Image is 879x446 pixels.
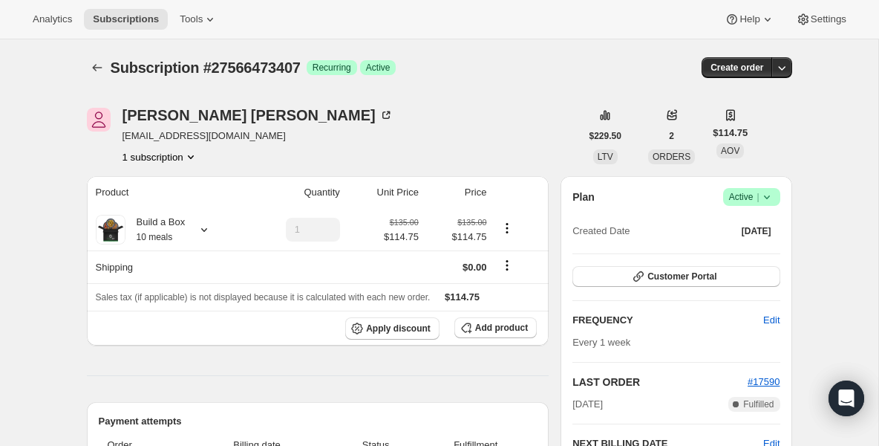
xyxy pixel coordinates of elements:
[495,220,519,236] button: Product actions
[763,313,780,328] span: Edit
[669,130,674,142] span: 2
[345,317,439,340] button: Apply discount
[99,414,537,429] h2: Payment attempts
[454,317,537,338] button: Add product
[463,262,487,273] span: $0.00
[87,176,246,209] th: Product
[475,322,528,334] span: Add product
[572,190,595,204] h2: Plan
[721,146,739,156] span: AOV
[96,292,431,303] span: Sales tax (if applicable) is not displayed because it is calculated with each new order.
[811,13,846,25] span: Settings
[122,108,393,123] div: [PERSON_NAME] [PERSON_NAME]
[754,308,788,332] button: Edit
[125,215,186,245] div: Build a Box
[748,375,780,390] button: #17590
[572,397,603,412] span: [DATE]
[495,257,519,274] button: Shipping actions
[93,13,159,25] span: Subscriptions
[598,152,613,162] span: LTV
[87,57,108,78] button: Subscriptions
[572,266,780,287] button: Customer Portal
[180,13,203,25] span: Tools
[581,126,630,146] button: $229.50
[87,251,246,283] th: Shipping
[366,323,431,334] span: Apply discount
[246,176,344,209] th: Quantity
[33,13,72,25] span: Analytics
[572,337,630,348] span: Every 1 week
[757,191,759,203] span: |
[366,62,391,74] span: Active
[733,221,780,242] button: [DATE]
[423,176,491,209] th: Price
[137,232,173,242] small: 10 meals
[729,190,774,204] span: Active
[653,152,690,162] span: ORDERS
[743,398,774,410] span: Fulfilled
[647,271,716,282] span: Customer Portal
[457,218,486,227] small: $135.00
[748,376,780,387] a: #17590
[390,218,419,227] small: $135.00
[710,62,763,74] span: Create order
[742,225,771,237] span: [DATE]
[589,130,621,142] span: $229.50
[702,57,772,78] button: Create order
[313,62,351,74] span: Recurring
[572,224,630,239] span: Created Date
[122,129,393,143] span: [EMAIL_ADDRESS][DOMAIN_NAME]
[713,126,748,140] span: $114.75
[445,291,480,303] span: $114.75
[716,9,783,30] button: Help
[96,215,125,245] img: product img
[572,313,763,328] h2: FREQUENCY
[660,126,683,146] button: 2
[171,9,226,30] button: Tools
[787,9,855,30] button: Settings
[384,230,419,245] span: $114.75
[739,13,759,25] span: Help
[24,9,81,30] button: Analytics
[572,375,748,390] h2: LAST ORDER
[829,381,864,416] div: Open Intercom Messenger
[428,230,487,245] span: $114.75
[344,176,423,209] th: Unit Price
[84,9,168,30] button: Subscriptions
[122,149,198,164] button: Product actions
[87,108,111,132] span: James C. Nabors
[111,59,301,76] span: Subscription #27566473407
